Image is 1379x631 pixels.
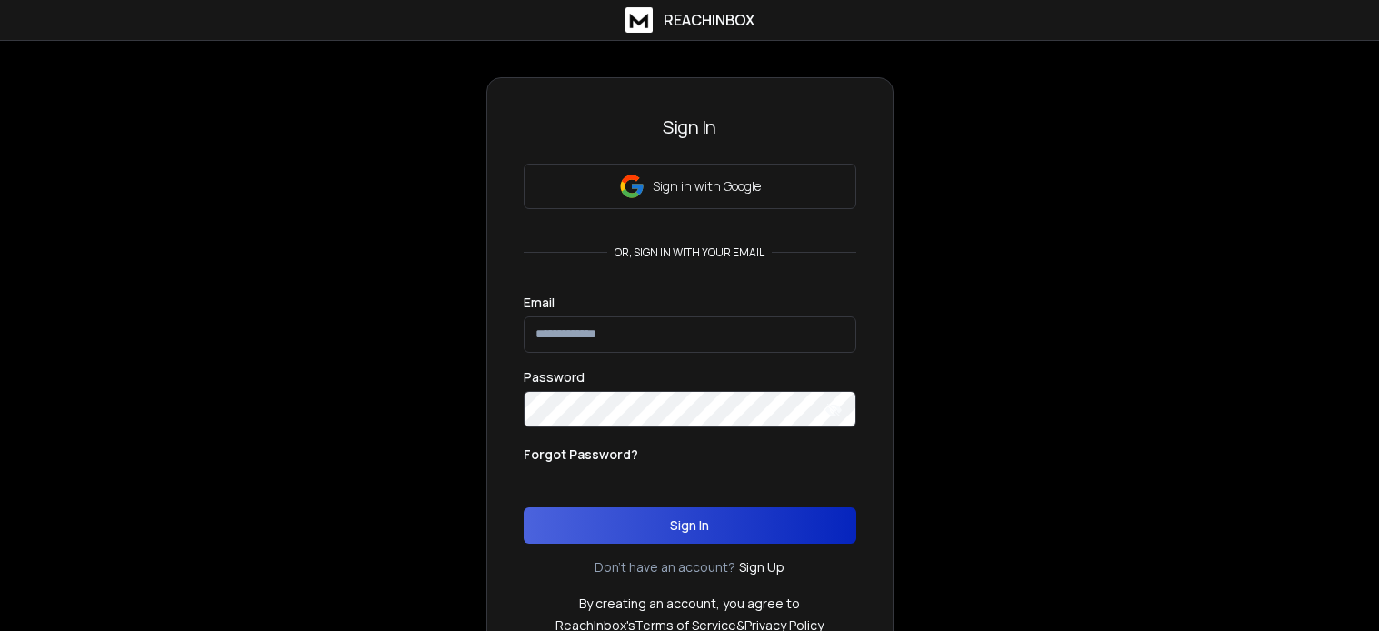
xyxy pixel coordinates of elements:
img: logo [625,7,653,33]
label: Password [524,371,585,384]
button: Sign in with Google [524,164,856,209]
p: By creating an account, you agree to [579,595,800,613]
p: or, sign in with your email [607,245,772,260]
p: Don't have an account? [595,558,735,576]
button: Sign In [524,507,856,544]
h3: Sign In [524,115,856,140]
p: Forgot Password? [524,446,638,464]
label: Email [524,296,555,309]
h1: ReachInbox [664,9,754,31]
a: Sign Up [739,558,784,576]
a: ReachInbox [625,7,754,33]
p: Sign in with Google [653,177,761,195]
